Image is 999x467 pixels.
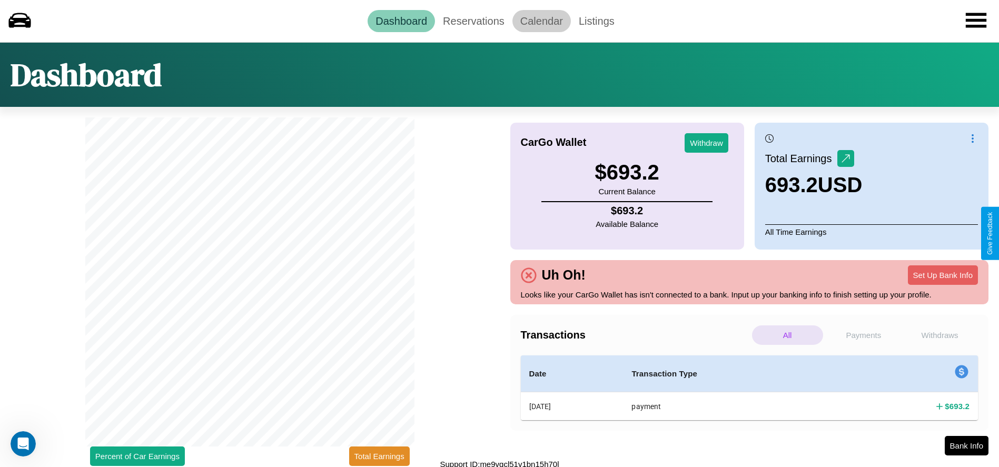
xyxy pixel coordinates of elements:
[521,355,978,420] table: simple table
[596,217,658,231] p: Available Balance
[521,392,624,421] th: [DATE]
[90,446,185,466] button: Percent of Car Earnings
[765,224,978,239] p: All Time Earnings
[623,392,840,421] th: payment
[904,325,975,345] p: Withdraws
[828,325,899,345] p: Payments
[571,10,622,32] a: Listings
[945,401,970,412] h4: $ 693.2
[521,136,587,148] h4: CarGo Wallet
[368,10,435,32] a: Dashboard
[435,10,512,32] a: Reservations
[631,367,832,380] h4: Transaction Type
[685,133,728,153] button: Withdraw
[765,173,863,197] h3: 693.2 USD
[521,329,749,341] h4: Transactions
[908,265,978,285] button: Set Up Bank Info
[765,149,837,168] p: Total Earnings
[11,431,36,456] iframe: Intercom live chat
[596,205,658,217] h4: $ 693.2
[752,325,823,345] p: All
[529,367,615,380] h4: Date
[986,212,994,255] div: Give Feedback
[512,10,571,32] a: Calendar
[537,267,591,283] h4: Uh Oh!
[595,184,659,198] p: Current Balance
[595,161,659,184] h3: $ 693.2
[945,436,988,455] button: Bank Info
[11,53,162,96] h1: Dashboard
[349,446,410,466] button: Total Earnings
[521,287,978,302] p: Looks like your CarGo Wallet has isn't connected to a bank. Input up your banking info to finish ...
